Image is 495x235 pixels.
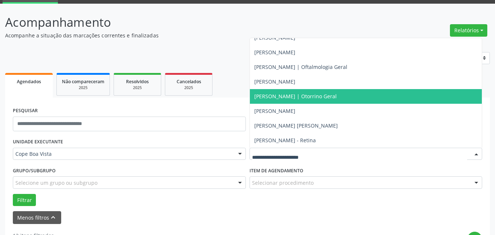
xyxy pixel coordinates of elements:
[254,107,295,114] span: [PERSON_NAME]
[254,137,316,144] span: [PERSON_NAME] - Retina
[254,93,337,100] span: [PERSON_NAME] | Otorrino Geral
[119,85,156,91] div: 2025
[252,179,314,187] span: Selecionar procedimento
[450,24,487,37] button: Relatórios
[15,179,97,187] span: Selecione um grupo ou subgrupo
[17,78,41,85] span: Agendados
[62,85,104,91] div: 2025
[62,78,104,85] span: Não compareceram
[254,78,295,85] span: [PERSON_NAME]
[13,194,36,206] button: Filtrar
[5,32,344,39] p: Acompanhe a situação das marcações correntes e finalizadas
[170,85,207,91] div: 2025
[254,63,347,70] span: [PERSON_NAME] | Oftalmologia Geral
[177,78,201,85] span: Cancelados
[250,165,303,176] label: Item de agendamento
[5,13,344,32] p: Acompanhamento
[13,105,38,117] label: PESQUISAR
[13,136,63,148] label: UNIDADE EXECUTANTE
[15,150,231,158] span: Cope Boa Vista
[13,165,56,176] label: Grupo/Subgrupo
[49,213,57,221] i: keyboard_arrow_up
[254,122,338,129] span: [PERSON_NAME] [PERSON_NAME]
[13,211,61,224] button: Menos filtroskeyboard_arrow_up
[126,78,149,85] span: Resolvidos
[254,49,295,56] span: [PERSON_NAME]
